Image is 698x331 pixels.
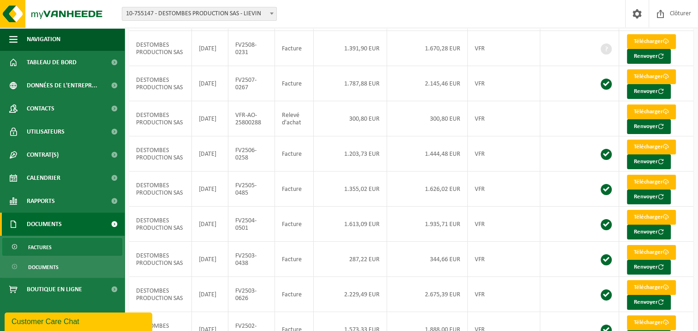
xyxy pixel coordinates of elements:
td: FV2503-0626 [228,277,275,312]
span: Documents [28,258,59,276]
a: Télécharger [627,210,676,225]
td: VFR [468,101,540,136]
td: Facture [275,207,314,242]
a: Télécharger [627,104,676,119]
td: VFR [468,242,540,277]
td: FV2503-0438 [228,242,275,277]
td: [DATE] [192,101,228,136]
button: Renvoyer [627,49,671,64]
span: Documents [27,213,62,236]
td: FV2506-0258 [228,136,275,172]
button: Renvoyer [627,154,671,169]
td: VFR [468,277,540,312]
td: 2.145,46 EUR [387,66,468,101]
td: Facture [275,277,314,312]
td: Facture [275,136,314,172]
button: Renvoyer [627,225,671,239]
a: Télécharger [627,140,676,154]
td: [DATE] [192,136,228,172]
a: Télécharger [627,175,676,190]
td: FV2505-0485 [228,172,275,207]
span: Utilisateurs [27,120,65,143]
td: Facture [275,66,314,101]
td: DESTOMBES PRODUCTION SAS [129,66,192,101]
a: Télécharger [627,245,676,260]
a: Factures [2,238,122,256]
td: 344,66 EUR [387,242,468,277]
td: DESTOMBES PRODUCTION SAS [129,207,192,242]
button: Renvoyer [627,260,671,275]
td: FV2507-0267 [228,66,275,101]
td: Facture [275,242,314,277]
a: Télécharger [627,34,676,49]
button: Renvoyer [627,119,671,134]
td: DESTOMBES PRODUCTION SAS [129,31,192,66]
span: Tableau de bord [27,51,77,74]
a: Télécharger [627,315,676,330]
td: DESTOMBES PRODUCTION SAS [129,172,192,207]
span: Calendrier [27,166,60,190]
td: 1.203,73 EUR [314,136,387,172]
td: 1.391,90 EUR [314,31,387,66]
a: Télécharger [627,69,676,84]
button: Renvoyer [627,295,671,310]
td: DESTOMBES PRODUCTION SAS [129,277,192,312]
span: Contrat(s) [27,143,59,166]
td: 1.935,71 EUR [387,207,468,242]
span: 10-755147 - DESTOMBES PRODUCTION SAS - LIEVIN [122,7,276,20]
td: 1.626,02 EUR [387,172,468,207]
span: Navigation [27,28,60,51]
td: FV2504-0501 [228,207,275,242]
td: 1.355,02 EUR [314,172,387,207]
a: Télécharger [627,280,676,295]
td: [DATE] [192,172,228,207]
td: VFR [468,31,540,66]
iframe: chat widget [5,311,154,331]
td: DESTOMBES PRODUCTION SAS [129,136,192,172]
td: VFR-AO-25800288 [228,101,275,136]
td: VFR [468,136,540,172]
span: Rapports [27,190,55,213]
span: Factures [28,239,52,256]
td: Relevé d'achat [275,101,314,136]
td: Facture [275,31,314,66]
td: 287,22 EUR [314,242,387,277]
td: [DATE] [192,277,228,312]
td: [DATE] [192,31,228,66]
span: Données de l'entrepr... [27,74,97,97]
td: [DATE] [192,207,228,242]
td: Facture [275,172,314,207]
td: 1.670,28 EUR [387,31,468,66]
td: 300,80 EUR [314,101,387,136]
td: DESTOMBES PRODUCTION SAS [129,242,192,277]
td: 300,80 EUR [387,101,468,136]
button: Renvoyer [627,84,671,99]
span: Contacts [27,97,54,120]
td: VFR [468,66,540,101]
td: 2.675,39 EUR [387,277,468,312]
a: Documents [2,258,122,276]
td: DESTOMBES PRODUCTION SAS [129,101,192,136]
td: [DATE] [192,66,228,101]
td: 1.613,09 EUR [314,207,387,242]
td: 1.787,88 EUR [314,66,387,101]
td: [DATE] [192,242,228,277]
button: Renvoyer [627,190,671,204]
td: FV2508-0231 [228,31,275,66]
td: VFR [468,172,540,207]
td: 2.229,49 EUR [314,277,387,312]
span: 10-755147 - DESTOMBES PRODUCTION SAS - LIEVIN [122,7,277,21]
td: 1.444,48 EUR [387,136,468,172]
span: Boutique en ligne [27,278,82,301]
td: VFR [468,207,540,242]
